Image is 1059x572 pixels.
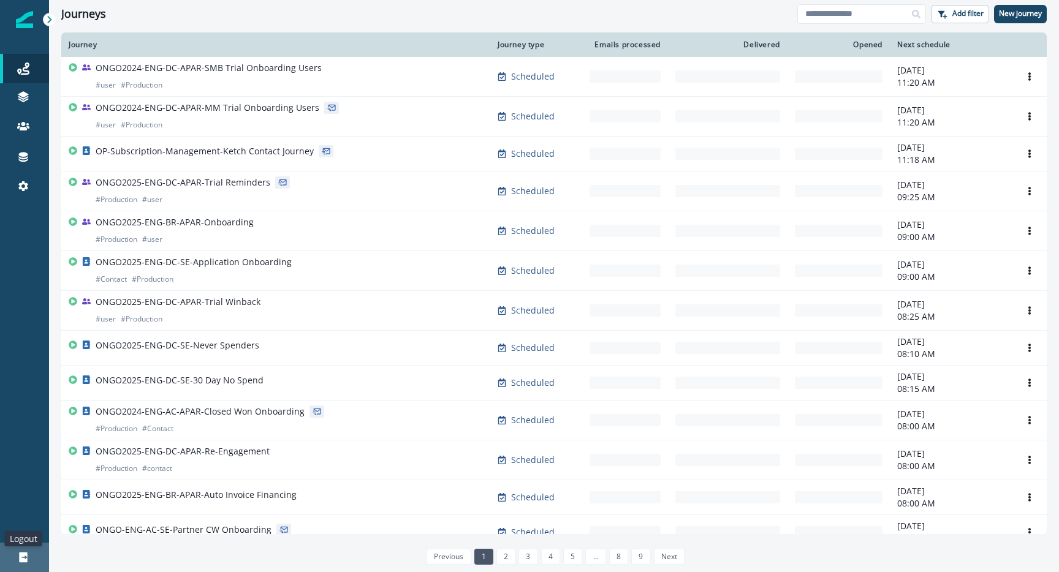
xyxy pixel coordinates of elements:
p: 11:20 AM [897,77,1005,89]
p: [DATE] [897,520,1005,532]
a: ONGO2024-ENG-DC-APAR-SMB Trial Onboarding Users#user#ProductionScheduled-[DATE]11:20 AMOptions [61,57,1047,97]
p: # user [142,233,162,246]
a: Page 1 is your current page [474,549,493,565]
p: [DATE] [897,448,1005,460]
p: 11:20 AM [897,116,1005,129]
p: # Contact [96,273,127,285]
a: Page 4 [541,549,560,565]
p: 08:15 AM [897,383,1005,395]
button: Options [1020,145,1039,163]
button: Options [1020,523,1039,541]
p: 08:00 AM [897,532,1005,544]
a: Page 5 [563,549,582,565]
div: Opened [795,40,882,50]
p: [DATE] [897,141,1005,154]
a: ONGO2025-ENG-DC-APAR-Re-Engagement#Production#contactScheduled-[DATE]08:00 AMOptions [61,440,1047,480]
p: Scheduled [511,304,555,317]
div: Emails processed [590,40,661,50]
p: # user [96,119,116,131]
p: # Production [96,423,137,435]
p: Scheduled [511,148,555,160]
div: Journey type [498,40,575,50]
p: OP-Subscription-Management-Ketch Contact Journey [96,145,314,157]
p: # user [142,194,162,206]
a: ONGO2024-ENG-AC-APAR-Closed Won Onboarding#Production#ContactScheduled-[DATE]08:00 AMOptions [61,401,1047,440]
p: ONGO-ENG-AC-SE-Partner CW Onboarding [96,524,271,536]
p: # Production [132,273,173,285]
button: Options [1020,339,1039,357]
button: New journey [994,5,1047,23]
p: ONGO2025-ENG-DC-APAR-Trial Reminders [96,176,270,189]
p: # user [96,79,116,91]
p: # Production [121,79,162,91]
button: Options [1020,107,1039,126]
div: Next schedule [897,40,1005,50]
p: 09:00 AM [897,231,1005,243]
a: Page 8 [609,549,628,565]
p: ONGO2025-ENG-DC-APAR-Trial Winback [96,296,260,308]
p: # Production [121,313,162,325]
p: ONGO2024-ENG-DC-APAR-MM Trial Onboarding Users [96,102,319,114]
p: Scheduled [511,265,555,277]
a: Page 3 [518,549,537,565]
p: # Production [96,233,137,246]
a: ONGO2025-ENG-DC-APAR-Trial Reminders#Production#userScheduled-[DATE]09:25 AMOptions [61,171,1047,211]
p: 08:00 AM [897,460,1005,472]
p: # Production [96,462,137,475]
a: ONGO-ENG-AC-SE-Partner CW OnboardingScheduled-[DATE]08:00 AMOptions [61,515,1047,550]
p: Scheduled [511,414,555,426]
p: 09:25 AM [897,191,1005,203]
p: [DATE] [897,408,1005,420]
button: Options [1020,451,1039,469]
p: New journey [999,9,1042,18]
a: Jump forward [585,549,605,565]
p: [DATE] [897,219,1005,231]
p: [DATE] [897,179,1005,191]
button: Options [1020,262,1039,280]
div: Delivered [675,40,780,50]
p: # Production [96,194,137,206]
p: 08:00 AM [897,420,1005,432]
p: 11:18 AM [897,154,1005,166]
p: 08:25 AM [897,310,1005,323]
button: Options [1020,411,1039,429]
p: ONGO2025-ENG-DC-SE-Never Spenders [96,339,259,352]
p: Scheduled [511,377,555,389]
a: OP-Subscription-Management-Ketch Contact JourneyScheduled-[DATE]11:18 AMOptions [61,137,1047,171]
p: Add filter [952,9,984,18]
a: ONGO2025-ENG-BR-APAR-Auto Invoice FinancingScheduled-[DATE]08:00 AMOptions [61,480,1047,515]
a: ONGO2024-ENG-DC-APAR-MM Trial Onboarding Users#user#ProductionScheduled-[DATE]11:20 AMOptions [61,97,1047,137]
a: ONGO2025-ENG-BR-APAR-Onboarding#Production#userScheduled-[DATE]09:00 AMOptions [61,211,1047,251]
p: # contact [142,462,172,475]
p: [DATE] [897,336,1005,348]
p: [DATE] [897,104,1005,116]
p: ONGO2024-ENG-AC-APAR-Closed Won Onboarding [96,405,305,418]
p: Scheduled [511,225,555,237]
h1: Journeys [61,7,106,21]
p: # Production [121,119,162,131]
p: ONGO2025-ENG-DC-SE-Application Onboarding [96,256,292,268]
a: Next page [654,549,685,565]
p: [DATE] [897,485,1005,497]
p: Scheduled [511,185,555,197]
p: Scheduled [511,526,555,538]
p: [DATE] [897,371,1005,383]
a: Page 2 [496,549,515,565]
p: Scheduled [511,491,555,503]
button: Options [1020,182,1039,200]
p: 08:10 AM [897,348,1005,360]
button: Options [1020,488,1039,506]
a: Page 9 [631,549,650,565]
p: 09:00 AM [897,271,1005,283]
button: Options [1020,374,1039,392]
a: ONGO2025-ENG-DC-SE-30 Day No SpendScheduled-[DATE]08:15 AMOptions [61,366,1047,401]
p: 08:00 AM [897,497,1005,510]
p: Scheduled [511,110,555,122]
a: ONGO2025-ENG-DC-SE-Application Onboarding#Contact#ProductionScheduled-[DATE]09:00 AMOptions [61,251,1047,291]
button: Options [1020,301,1039,320]
a: ONGO2025-ENG-DC-SE-Never SpendersScheduled-[DATE]08:10 AMOptions [61,331,1047,366]
p: [DATE] [897,64,1005,77]
img: Inflection [16,11,33,28]
button: Add filter [931,5,989,23]
p: ONGO2025-ENG-BR-APAR-Auto Invoice Financing [96,489,297,501]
